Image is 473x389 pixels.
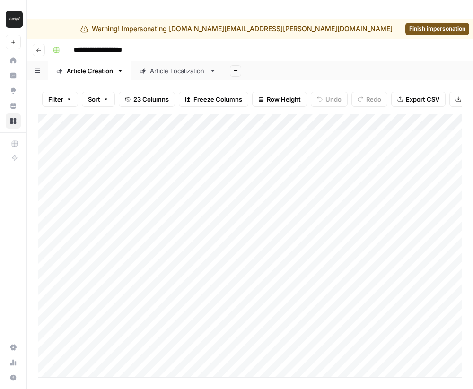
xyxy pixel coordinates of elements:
button: Freeze Columns [179,92,248,107]
span: Redo [366,95,381,104]
button: Redo [351,92,387,107]
img: Klaviyo Logo [6,11,23,28]
button: Row Height [252,92,307,107]
span: Export CSV [406,95,439,104]
a: Settings [6,340,21,355]
a: Article Localization [131,61,224,80]
div: Article Localization [150,66,206,76]
span: Undo [325,95,342,104]
span: Row Height [267,95,301,104]
a: Your Data [6,98,21,113]
span: Finish impersonation [409,25,465,33]
span: Filter [48,95,63,104]
div: Warning! Impersonating [DOMAIN_NAME][EMAIL_ADDRESS][PERSON_NAME][DOMAIN_NAME] [80,24,393,34]
a: Home [6,53,21,68]
a: Usage [6,355,21,370]
button: Export CSV [391,92,446,107]
a: Opportunities [6,83,21,98]
span: Freeze Columns [193,95,242,104]
button: Undo [311,92,348,107]
span: Sort [88,95,100,104]
div: Article Creation [67,66,113,76]
button: Filter [42,92,78,107]
a: Browse [6,113,21,129]
button: Workspace: Klaviyo [6,8,21,31]
button: Sort [82,92,115,107]
a: Insights [6,68,21,83]
button: Help + Support [6,370,21,385]
a: Article Creation [48,61,131,80]
a: Finish impersonation [405,23,469,35]
button: 23 Columns [119,92,175,107]
span: 23 Columns [133,95,169,104]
